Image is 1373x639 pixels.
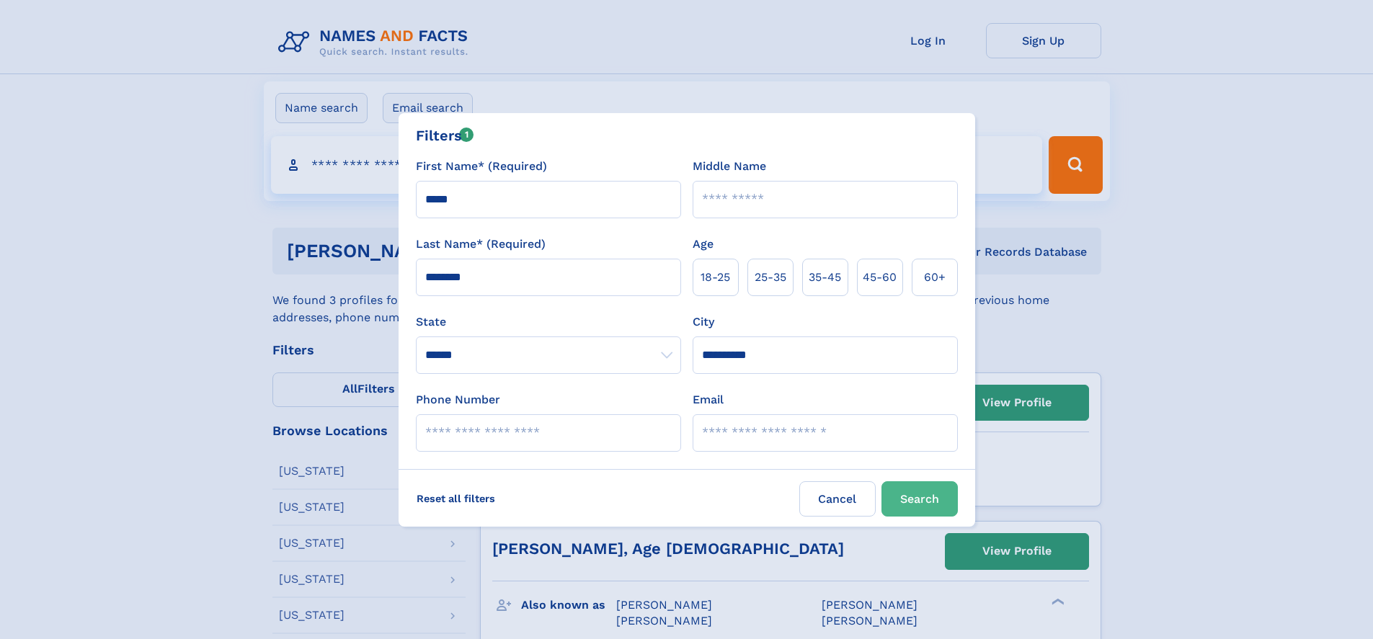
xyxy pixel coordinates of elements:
span: 60+ [924,269,946,286]
label: City [693,313,714,331]
label: Middle Name [693,158,766,175]
span: 25‑35 [755,269,786,286]
label: Phone Number [416,391,500,408]
button: Search [881,481,958,517]
span: 18‑25 [701,269,730,286]
label: Age [693,236,714,253]
label: Last Name* (Required) [416,236,546,253]
label: Cancel [799,481,876,517]
label: First Name* (Required) [416,158,547,175]
span: 35‑45 [809,269,841,286]
div: Filters [416,125,474,146]
label: Reset all filters [407,481,505,516]
label: Email [693,391,724,408]
label: State [416,313,681,331]
span: 45‑60 [863,269,897,286]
